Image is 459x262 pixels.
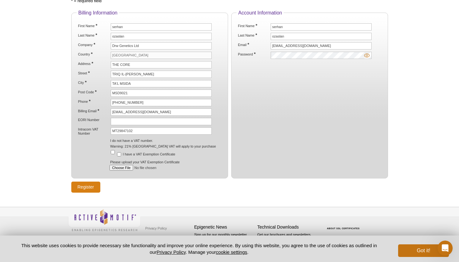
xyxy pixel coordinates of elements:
[77,90,109,94] label: Post Code
[327,227,360,230] a: ABOUT SSL CERTIFICATES
[77,127,109,136] label: Intracom VAT Number
[77,80,109,85] label: City
[77,42,109,47] label: Company
[77,10,119,16] legend: Billing Information
[398,244,449,257] button: Got it!
[321,218,368,232] table: Click to Verify - This site chose Symantec SSL for secure e-commerce and confidential communicati...
[144,224,168,233] a: Privacy Policy
[77,61,109,66] label: Address
[122,151,175,157] label: I have a VAT Exemption Certificate
[68,207,141,233] img: Active Motif,
[237,42,269,47] label: Email
[237,52,269,56] label: Password
[364,53,370,58] img: password-eye.svg
[194,232,254,253] p: Sign up for our monthly newsletter highlighting recent publications in the field of epigenetics.
[438,241,453,256] iframe: Intercom live chat
[109,138,216,149] label: I do not have a VAT number. Warning: 21% [GEOGRAPHIC_DATA] VAT will apply to your purchase
[109,159,179,165] label: Please upload your VAT Exemption Certificate
[144,233,177,242] a: Terms & Conditions
[237,33,269,38] label: Last Name
[216,249,247,255] button: cookie settings
[77,108,109,113] label: Billing Email
[71,182,100,193] input: Register
[77,52,109,56] label: Country
[77,23,109,28] label: First Name
[77,71,109,75] label: Street
[257,224,317,230] h4: Technical Downloads
[194,224,254,230] h4: Epigenetic News
[77,118,109,122] label: EORI Number
[156,249,185,255] a: Privacy Policy
[77,33,109,38] label: Last Name
[237,10,284,16] legend: Account Information
[10,242,388,255] p: This website uses cookies to provide necessary site functionality and improve your online experie...
[237,23,269,28] label: First Name
[257,232,317,248] p: Get our brochures and newsletters, or request them by mail.
[77,99,109,104] label: Phone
